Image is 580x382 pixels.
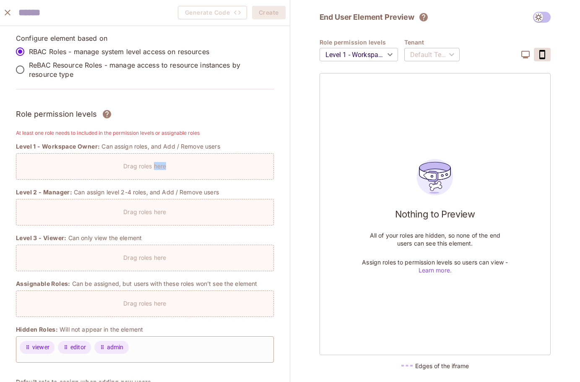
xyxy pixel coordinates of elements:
div: Level 1 - Workspace Owner [320,43,398,66]
h6: At least one role needs to included in the permission levels or assignable roles [16,129,274,137]
p: Will not appear in the element [60,325,143,333]
span: Level 3 - Viewer: [16,234,67,242]
p: Can be assigned, but users with these roles won’t see the element [72,280,257,288]
p: All of your roles are hidden, so none of the end users can see this element. [362,231,508,247]
span: Create the element to generate code [178,6,247,19]
span: Hidden Roles: [16,325,58,334]
h5: Edges of the iframe [415,362,469,370]
div: Default Tenant [404,43,460,66]
p: Drag roles here [123,208,166,216]
p: Configure element based on [16,34,274,43]
svg: The element will only show tenant specific content. No user information will be visible across te... [419,12,429,22]
p: Can assign level 2-4 roles, and Add / Remove users [74,188,219,196]
svg: Assign roles to different permission levels and grant users the correct rights over each element.... [102,109,112,119]
h2: End User Element Preview [320,12,414,22]
h4: Role permission levels [320,38,404,46]
span: viewer [32,343,49,352]
span: Level 1 - Workspace Owner: [16,142,100,151]
p: Drag roles here [123,162,166,170]
p: Can only view the element [68,234,142,242]
img: users_preview_empty_state [412,154,458,200]
h1: Nothing to Preview [395,208,475,220]
h3: Role permission levels [16,108,97,120]
span: admin [107,343,124,352]
p: Assign roles to permission levels so users can view - [362,258,508,274]
p: ReBAC Resource Roles - manage access to resource instances by resource type [29,60,267,79]
span: Assignable Roles: [16,280,70,288]
a: Learn more. [419,267,452,274]
span: Level 2 - Manager: [16,188,72,196]
button: Create [252,6,285,19]
span: editor [70,343,86,352]
p: Drag roles here [123,254,166,262]
p: Drag roles here [123,299,166,307]
p: Can assign roles, and Add / Remove users [101,142,220,150]
button: Generate Code [178,6,247,19]
h4: Tenant [404,38,466,46]
p: RBAC Roles - manage system level access on resources [29,47,209,56]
